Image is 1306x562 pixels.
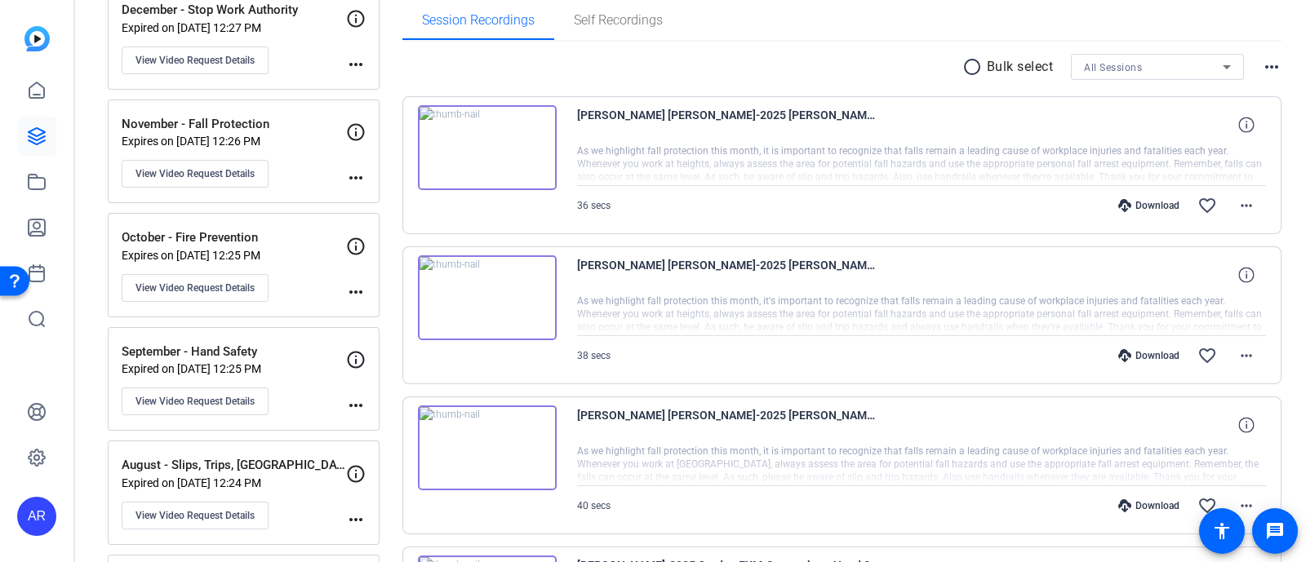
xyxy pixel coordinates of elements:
[1212,521,1232,541] mat-icon: accessibility
[122,387,269,415] button: View Video Request Details
[122,228,346,247] p: October - Fire Prevention
[122,46,269,74] button: View Video Request Details
[122,249,346,262] p: Expires on [DATE] 12:25 PM
[422,14,535,27] span: Session Recordings
[577,500,611,511] span: 40 secs
[577,105,879,144] span: [PERSON_NAME] [PERSON_NAME]-2025 [PERSON_NAME] EXM-November - Fall Protection-1758292786322-webcam
[122,456,346,475] p: August - Slips, Trips, [GEOGRAPHIC_DATA]
[122,160,269,188] button: View Video Request Details
[1237,196,1256,215] mat-icon: more_horiz
[122,274,269,302] button: View Video Request Details
[346,396,366,415] mat-icon: more_horiz
[122,476,346,489] p: Expired on [DATE] 12:24 PM
[1262,57,1282,77] mat-icon: more_horiz
[577,350,611,361] span: 38 secs
[1237,496,1256,516] mat-icon: more_horiz
[1084,62,1142,73] span: All Sessions
[122,362,346,375] p: Expired on [DATE] 12:25 PM
[122,21,346,34] p: Expired on [DATE] 12:27 PM
[135,395,255,408] span: View Video Request Details
[577,200,611,211] span: 36 secs
[1110,199,1188,212] div: Download
[418,405,557,490] img: thumb-nail
[1197,196,1217,215] mat-icon: favorite_border
[987,57,1054,77] p: Bulk select
[346,282,366,302] mat-icon: more_horiz
[122,115,346,134] p: November - Fall Protection
[577,255,879,294] span: [PERSON_NAME] [PERSON_NAME]-2025 [PERSON_NAME] EXM-November - Fall Protection-1758292367782-webcam
[135,167,255,180] span: View Video Request Details
[346,168,366,188] mat-icon: more_horiz
[1110,499,1188,512] div: Download
[418,255,557,340] img: thumb-nail
[1265,521,1285,541] mat-icon: message
[135,54,255,67] span: View Video Request Details
[122,343,346,361] p: September - Hand Safety
[577,405,879,445] span: [PERSON_NAME] [PERSON_NAME]-2025 [PERSON_NAME] EXM-November - Fall Protection-1758291884826-webcam
[1197,496,1217,516] mat-icon: favorite_border
[135,509,255,522] span: View Video Request Details
[24,26,50,51] img: blue-gradient.svg
[1110,349,1188,362] div: Download
[122,135,346,148] p: Expires on [DATE] 12:26 PM
[346,55,366,74] mat-icon: more_horiz
[346,510,366,529] mat-icon: more_horiz
[122,1,346,20] p: December - Stop Work Authority
[418,105,557,190] img: thumb-nail
[1197,346,1217,365] mat-icon: favorite_border
[1237,346,1256,365] mat-icon: more_horiz
[574,14,663,27] span: Self Recordings
[122,502,269,529] button: View Video Request Details
[17,497,56,536] div: AR
[135,281,255,294] span: View Video Request Details
[962,57,987,77] mat-icon: radio_button_unchecked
